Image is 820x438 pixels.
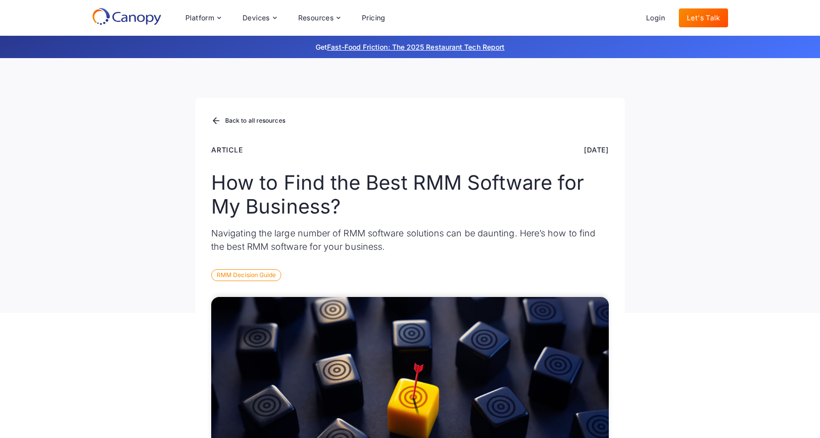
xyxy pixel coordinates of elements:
a: Let's Talk [679,8,728,27]
div: Resources [298,14,334,21]
div: Platform [177,8,229,28]
div: Platform [185,14,214,21]
p: Get [166,42,654,52]
p: Navigating the large number of RMM software solutions can be daunting. Here’s how to find the bes... [211,226,609,253]
a: Login [638,8,673,27]
a: Fast-Food Friction: The 2025 Restaurant Tech Report [327,43,504,51]
a: Back to all resources [211,115,285,128]
div: Devices [235,8,284,28]
div: [DATE] [584,145,609,155]
h1: How to Find the Best RMM Software for My Business? [211,171,609,219]
a: Pricing [354,8,394,27]
div: Devices [243,14,270,21]
div: Back to all resources [225,118,285,124]
div: Article [211,145,243,155]
div: Resources [290,8,348,28]
div: RMM Decision Guide [211,269,281,281]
